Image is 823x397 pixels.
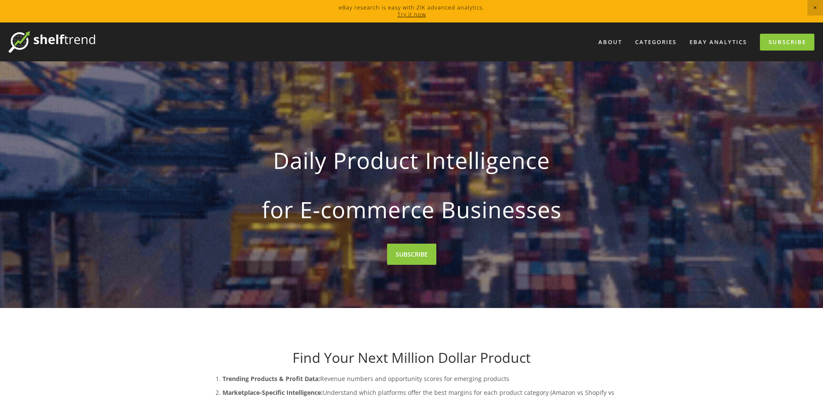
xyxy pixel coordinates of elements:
a: Try it now [397,10,426,18]
h1: Find Your Next Million Dollar Product [205,349,618,366]
div: Categories [629,35,682,49]
a: Subscribe [760,34,814,51]
a: eBay Analytics [684,35,753,49]
p: Revenue numbers and opportunity scores for emerging products [222,373,618,384]
a: SUBSCRIBE [387,244,436,265]
a: About [593,35,628,49]
strong: for E-commerce Businesses [219,189,604,230]
strong: Trending Products & Profit Data: [222,375,320,383]
strong: Daily Product Intelligence [219,140,604,181]
strong: Marketplace-Specific Intelligence: [222,388,323,397]
img: ShelfTrend [9,31,95,53]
